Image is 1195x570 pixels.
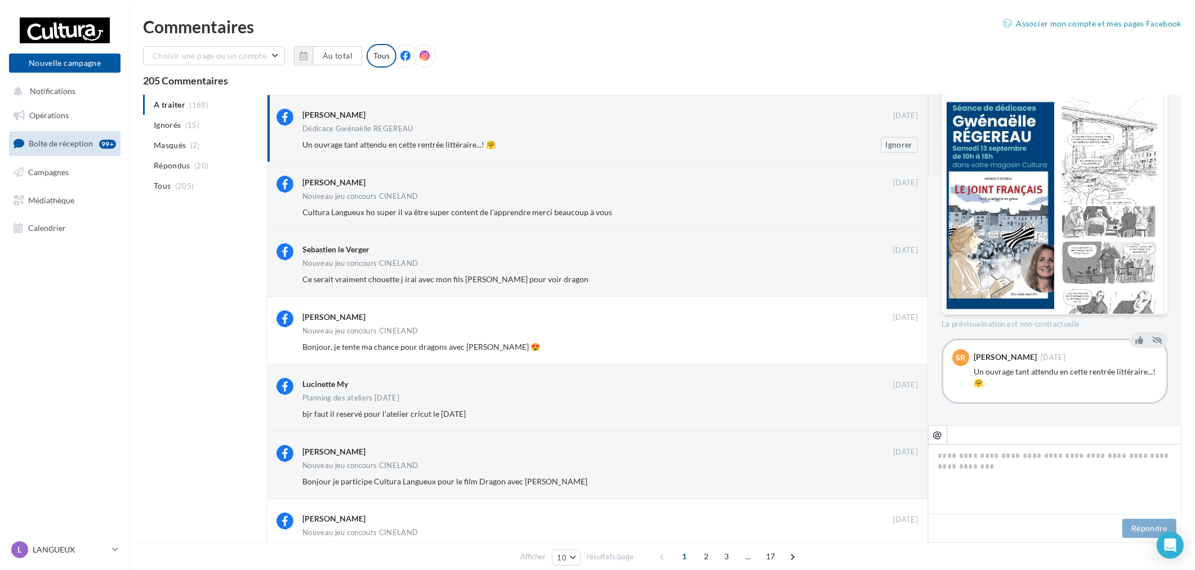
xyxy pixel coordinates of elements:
[302,207,612,217] span: Cultura Langueux ho super il va être super content de l'apprendre merci beaucoup à vous
[933,429,943,439] i: @
[153,51,266,60] span: Choisir une page ou un compte
[9,54,121,73] button: Nouvelle campagne
[302,513,365,524] div: [PERSON_NAME]
[302,311,365,323] div: [PERSON_NAME]
[7,131,123,155] a: Boîte de réception99+
[587,551,634,562] span: résultats/page
[143,46,285,65] button: Choisir une page ou un compte
[1041,354,1065,361] span: [DATE]
[302,409,466,418] span: bjr faut il reservé pour l'atelier cricut le [DATE]
[30,87,75,96] span: Notifications
[520,551,546,562] span: Afficher
[552,550,581,565] button: 10
[28,167,69,177] span: Campagnes
[154,140,186,151] span: Masqués
[302,477,587,486] span: Bonjour je participe Cultura Langueux pour le film Dragon avec [PERSON_NAME]
[893,178,918,188] span: [DATE]
[1157,532,1184,559] div: Open Intercom Messenger
[302,378,348,390] div: Lucinette My
[1003,17,1181,30] a: Associer mon compte et mes pages Facebook
[697,547,715,565] span: 2
[761,547,780,565] span: 17
[29,110,69,120] span: Opérations
[143,75,1181,86] div: 205 Commentaires
[175,181,194,190] span: (205)
[313,46,362,65] button: Au total
[881,137,918,153] button: Ignorer
[302,244,369,255] div: Sebastien le Verger
[29,139,93,148] span: Boîte de réception
[302,177,365,188] div: [PERSON_NAME]
[942,315,1168,329] div: La prévisualisation est non-contractuelle
[928,425,947,444] button: @
[367,44,396,68] div: Tous
[974,366,1157,389] div: Un ouvrage tant attendu en cette rentrée littéraire...! 🤗
[302,274,588,284] span: Ce serait vraiment chouette j irai avec mon fils [PERSON_NAME] pour voir dragon
[18,544,22,555] span: L
[893,111,918,121] span: [DATE]
[302,193,418,200] div: Nouveau jeu concours CINELAND
[294,46,362,65] button: Au total
[302,394,399,402] div: Planning des ateliers [DATE]
[302,462,418,469] div: Nouveau jeu concours CINELAND
[28,223,66,233] span: Calendrier
[33,544,108,555] p: LANGUEUX
[7,104,123,127] a: Opérations
[302,260,418,267] div: Nouveau jeu concours CINELAND
[893,313,918,323] span: [DATE]
[974,353,1037,361] div: [PERSON_NAME]
[893,246,918,256] span: [DATE]
[7,216,123,240] a: Calendrier
[302,342,540,351] span: Bonjour, je tente ma chance pour dragons avec [PERSON_NAME] 😍
[557,553,567,562] span: 10
[99,140,116,149] div: 99+
[893,515,918,525] span: [DATE]
[893,380,918,390] span: [DATE]
[143,18,1181,35] div: Commentaires
[28,195,74,204] span: Médiathèque
[154,160,190,171] span: Répondus
[675,547,693,565] span: 1
[302,140,496,149] span: Un ouvrage tant attendu en cette rentrée littéraire...! 🤗
[1122,519,1176,538] button: Répondre
[302,109,365,121] div: [PERSON_NAME]
[190,141,200,150] span: (2)
[717,547,735,565] span: 3
[185,121,199,130] span: (15)
[7,189,123,212] a: Médiathèque
[739,547,757,565] span: ...
[302,529,418,536] div: Nouveau jeu concours CINELAND
[194,161,208,170] span: (20)
[154,180,171,192] span: Tous
[9,539,121,560] a: L LANGUEUX
[302,446,365,457] div: [PERSON_NAME]
[956,352,966,363] span: SR
[302,327,418,335] div: Nouveau jeu concours CINELAND
[893,447,918,457] span: [DATE]
[7,161,123,184] a: Campagnes
[302,125,413,132] div: Dédicace Gwénaëlle REGEREAU
[154,119,181,131] span: Ignorés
